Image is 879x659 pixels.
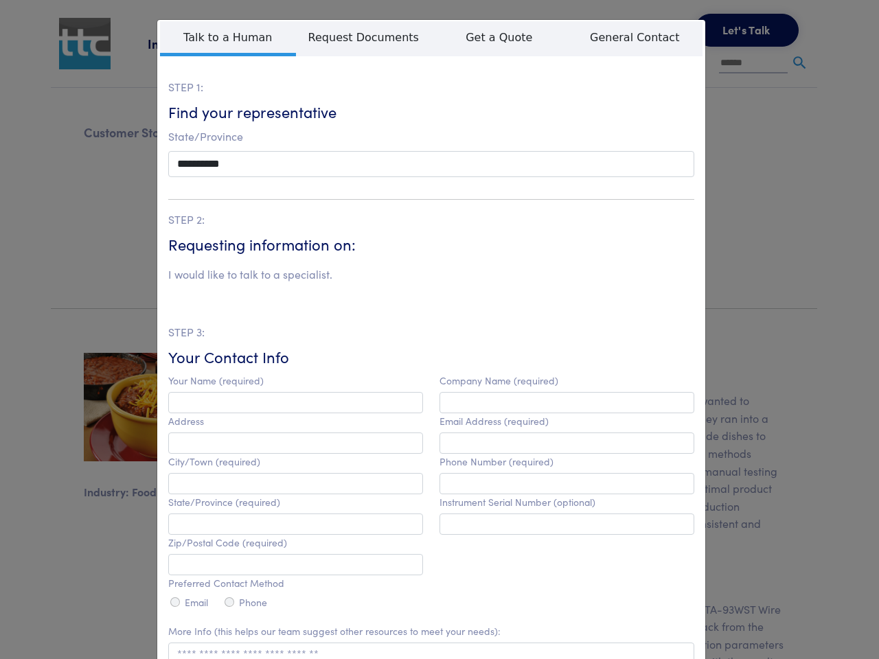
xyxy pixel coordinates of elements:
label: Company Name (required) [439,375,558,386]
h6: Requesting information on: [168,234,694,255]
label: State/Province (required) [168,496,280,508]
span: Request Documents [296,21,432,53]
h6: Your Contact Info [168,347,694,368]
label: Zip/Postal Code (required) [168,537,287,548]
label: Email Address (required) [439,415,549,427]
label: More Info (this helps our team suggest other resources to meet your needs): [168,625,501,637]
h6: Find your representative [168,102,694,123]
span: General Contact [567,21,703,53]
p: STEP 1: [168,78,694,96]
label: Instrument Serial Number (optional) [439,496,595,508]
label: Your Name (required) [168,375,264,386]
label: Preferred Contact Method [168,577,284,589]
label: City/Town (required) [168,456,260,467]
span: Get a Quote [431,21,567,53]
label: Address [168,415,204,427]
span: Talk to a Human [160,21,296,56]
label: Phone [239,597,267,608]
label: Email [185,597,208,608]
li: I would like to talk to a specialist. [168,266,332,284]
p: STEP 3: [168,323,694,341]
label: Phone Number (required) [439,456,553,467]
p: State/Province [168,128,694,146]
p: STEP 2: [168,211,694,229]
